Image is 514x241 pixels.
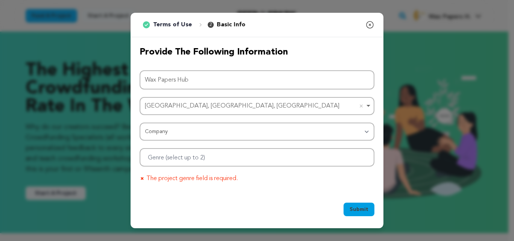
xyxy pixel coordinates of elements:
[140,46,374,58] h2: Provide the following information
[20,20,83,26] div: Domain: [DOMAIN_NAME]
[140,70,374,89] input: Project Name
[208,22,214,28] span: 2
[21,12,37,18] div: v 4.0.25
[350,206,368,213] span: Submit
[20,44,26,50] img: tab_domain_overview_orange.svg
[357,102,365,110] button: Remove item: 'ChIJAYWNSLS4QIYROwVl894CDco'
[140,174,145,183] img: Seed&Spark Error Icon
[146,174,238,183] span: The project genre field is required.
[29,44,67,49] div: Domain Overview
[12,20,18,26] img: website_grey.svg
[145,101,365,112] div: [GEOGRAPHIC_DATA], [GEOGRAPHIC_DATA], [GEOGRAPHIC_DATA]
[83,44,127,49] div: Keywords by Traffic
[344,203,374,216] button: Submit
[153,20,192,29] p: Terms of Use
[217,20,245,29] p: Basic Info
[75,44,81,50] img: tab_keywords_by_traffic_grey.svg
[12,12,18,18] img: logo_orange.svg
[143,150,221,162] input: Genre (select up to 2)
